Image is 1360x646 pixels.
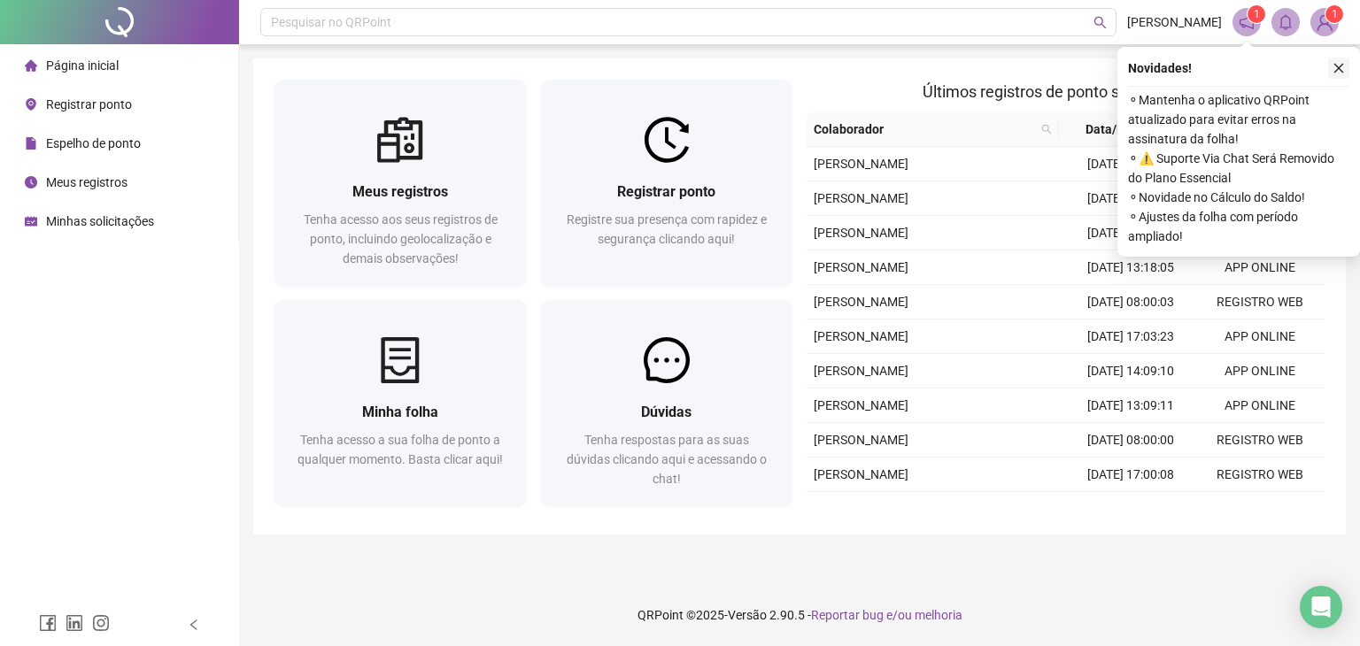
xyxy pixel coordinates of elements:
td: [DATE] 07:59:59 [1066,147,1195,181]
span: close [1333,62,1345,74]
sup: 1 [1248,5,1265,23]
td: REGISTRO WEB [1195,458,1325,492]
span: search [1038,116,1055,142]
sup: Atualize o seu contato no menu Meus Dados [1325,5,1343,23]
td: [DATE] 13:18:05 [1066,250,1195,285]
td: [DATE] 17:03:23 [1066,319,1195,354]
span: Reportar bug e/ou melhoria [811,608,962,622]
span: ⚬ Ajustes da folha com período ampliado! [1128,207,1349,246]
span: Registre sua presença com rapidez e segurança clicando aqui! [567,212,767,246]
span: 1 [1332,8,1338,20]
span: Meus registros [352,183,448,200]
span: Página inicial [46,58,119,73]
span: environment [25,98,37,111]
a: Meus registrosTenha acesso aos seus registros de ponto, incluindo geolocalização e demais observa... [274,80,527,286]
span: bell [1278,14,1294,30]
span: facebook [39,614,57,632]
span: [PERSON_NAME] [814,260,908,274]
a: Minha folhaTenha acesso a sua folha de ponto a qualquer momento. Basta clicar aqui! [274,300,527,506]
td: [DATE] 14:18:05 [1066,216,1195,250]
td: [DATE] 14:09:10 [1066,354,1195,388]
td: [DATE] 08:00:00 [1066,423,1195,458]
footer: QRPoint © 2025 - 2.90.5 - [239,584,1360,646]
span: file [25,137,37,150]
span: Tenha acesso aos seus registros de ponto, incluindo geolocalização e demais observações! [304,212,498,265]
span: Últimos registros de ponto sincronizados [923,82,1209,101]
span: [PERSON_NAME] [814,329,908,343]
span: schedule [25,215,37,227]
th: Data/Hora [1059,112,1185,147]
span: ⚬ Mantenha o aplicativo QRPoint atualizado para evitar erros na assinatura da folha! [1128,90,1349,149]
td: APP ONLINE [1195,354,1325,388]
span: clock-circle [25,176,37,188]
span: [PERSON_NAME] [814,433,908,447]
div: Open Intercom Messenger [1300,586,1342,628]
span: 1 [1254,8,1260,20]
a: Registrar pontoRegistre sua presença com rapidez e segurança clicando aqui! [541,80,793,286]
span: linkedin [66,614,83,632]
img: 72256 [1311,9,1338,35]
span: [PERSON_NAME] [814,364,908,378]
td: [DATE] 08:00:03 [1066,285,1195,319]
span: Tenha respostas para as suas dúvidas clicando aqui e acessando o chat! [567,433,767,486]
span: home [25,59,37,72]
span: Versão [728,608,767,622]
span: Data/Hora [1066,119,1163,139]
td: [DATE] 13:09:11 [1066,388,1195,423]
span: search [1093,16,1107,29]
span: Registrar ponto [46,97,132,112]
span: Espelho de ponto [46,136,141,150]
span: Minha folha [362,404,438,420]
span: Dúvidas [641,404,692,420]
span: left [188,619,200,631]
a: DúvidasTenha respostas para as suas dúvidas clicando aqui e acessando o chat! [541,300,793,506]
span: search [1041,124,1052,135]
span: [PERSON_NAME] [814,226,908,240]
td: [DATE] 17:08:29 [1066,181,1195,216]
span: notification [1239,14,1255,30]
span: [PERSON_NAME] [814,295,908,309]
span: Colaborador [814,119,1034,139]
span: Tenha acesso a sua folha de ponto a qualquer momento. Basta clicar aqui! [297,433,503,466]
td: APP ONLINE [1195,250,1325,285]
span: Registrar ponto [617,183,715,200]
span: [PERSON_NAME] [814,398,908,412]
td: APP ONLINE [1195,319,1325,354]
td: [DATE] 17:00:08 [1066,458,1195,492]
span: Meus registros [46,175,127,189]
span: ⚬ ⚠️ Suporte Via Chat Será Removido do Plano Essencial [1128,149,1349,188]
span: [PERSON_NAME] [814,191,908,205]
td: [DATE] 14:14:03 [1066,492,1195,527]
span: Minhas solicitações [46,214,154,228]
span: instagram [92,614,110,632]
td: REGISTRO WEB [1195,285,1325,319]
span: Novidades ! [1128,58,1192,78]
span: [PERSON_NAME] [814,157,908,171]
span: [PERSON_NAME] [814,467,908,481]
td: APP ONLINE [1195,492,1325,527]
span: ⚬ Novidade no Cálculo do Saldo! [1128,188,1349,207]
td: APP ONLINE [1195,388,1325,423]
span: [PERSON_NAME] [1127,12,1222,32]
td: REGISTRO WEB [1195,423,1325,458]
